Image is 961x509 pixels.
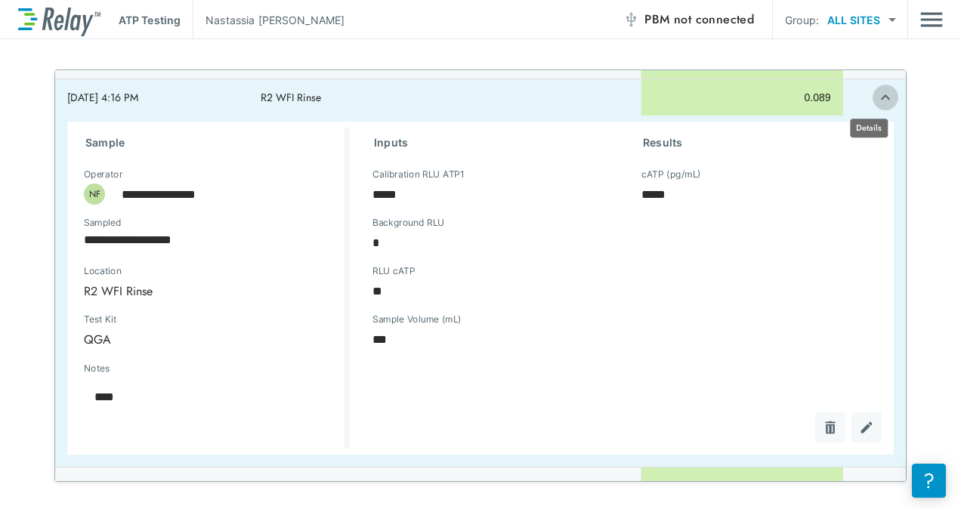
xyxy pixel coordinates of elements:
button: expand row [873,473,898,498]
span: PBM [644,9,754,30]
label: Operator [84,169,122,180]
div: 0.089 [654,90,830,105]
td: R2 WFI Rinse [249,467,641,504]
img: Drawer Icon [920,5,943,34]
h3: Results [643,134,876,152]
div: [DATE] 4:16 PM [67,90,236,105]
span: not connected [674,11,754,28]
p: Nastassia [PERSON_NAME] [205,12,345,28]
img: Offline Icon [623,12,638,27]
div: Details [850,119,888,137]
button: expand row [873,85,898,110]
h3: Sample [85,134,344,152]
label: Calibration RLU ATP1 [372,169,464,180]
div: R2 WFI Rinse [73,276,329,306]
input: Choose date, selected date is Aug 28, 2025 [73,224,318,254]
label: Background RLU [372,217,444,228]
label: Sampled [84,217,122,228]
button: Edit test [851,412,882,443]
p: Group: [785,12,819,28]
h3: Inputs [374,134,607,152]
label: RLU cATP [372,266,415,276]
td: R2 WFI Rinse [249,79,641,116]
p: ATP Testing [119,12,181,28]
iframe: Resource center [912,464,946,498]
label: Test Kit [84,314,199,325]
img: Edit test [859,420,874,435]
label: Sample Volume (mL) [372,314,462,325]
label: cATP (pg/mL) [641,169,701,180]
label: Location [84,266,276,276]
button: Main menu [920,5,943,34]
div: [DATE] 4:14 PM [67,478,236,493]
label: Notes [84,363,110,374]
div: QGA [73,324,226,354]
div: 0.55 [654,478,830,493]
img: LuminUltra Relay [18,4,100,36]
div: NF [84,184,105,205]
button: PBM not connected [617,5,760,35]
